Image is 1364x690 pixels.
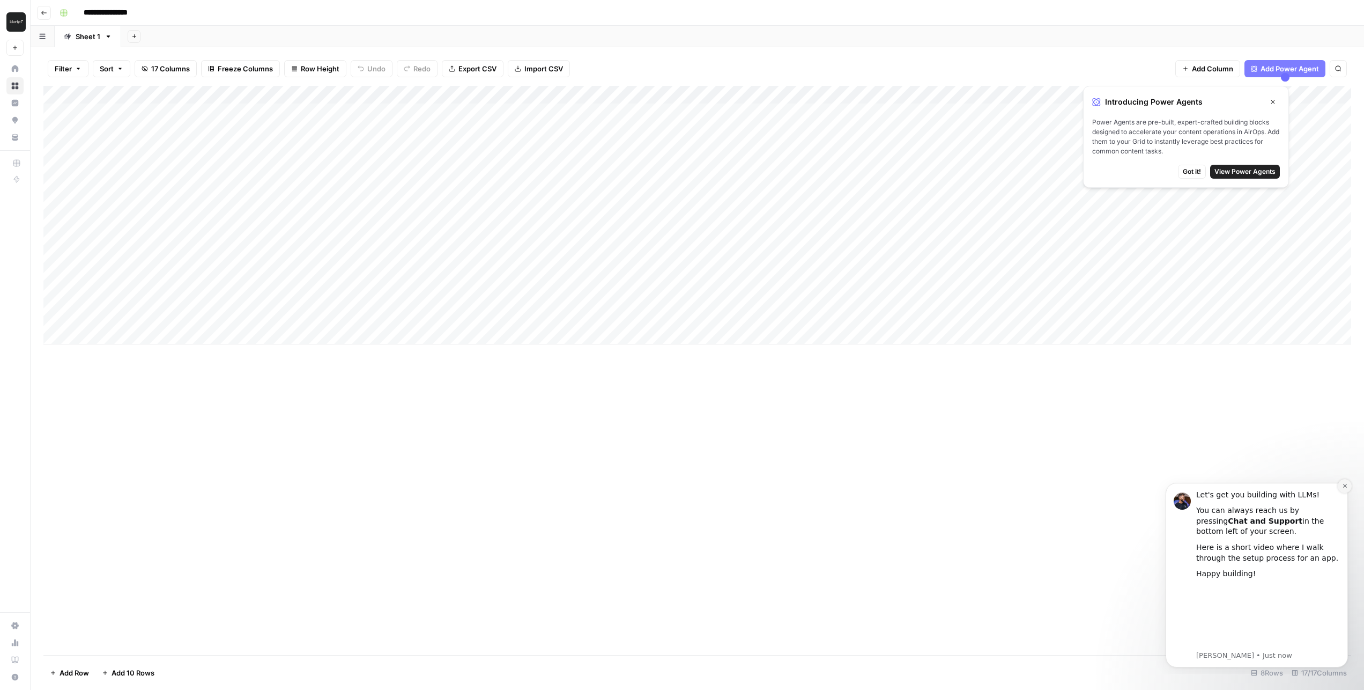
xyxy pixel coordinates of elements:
[6,129,24,146] a: Your Data
[284,60,346,77] button: Row Height
[6,60,24,77] a: Home
[6,617,24,634] a: Settings
[367,63,386,74] span: Undo
[413,63,431,74] span: Redo
[397,60,438,77] button: Redo
[100,63,114,74] span: Sort
[1092,95,1280,109] div: Introducing Power Agents
[6,9,24,35] button: Workspace: Klaviyo
[1192,63,1233,74] span: Add Column
[508,60,570,77] button: Import CSV
[1261,63,1319,74] span: Add Power Agent
[93,60,130,77] button: Sort
[1244,60,1325,77] button: Add Power Agent
[1210,165,1280,179] button: View Power Agents
[1150,473,1364,674] iframe: Intercom notifications message
[6,94,24,112] a: Insights
[55,63,72,74] span: Filter
[1214,167,1276,177] span: View Power Agents
[188,6,202,20] button: Dismiss notification
[48,60,88,77] button: Filter
[1175,60,1240,77] button: Add Column
[1178,165,1206,179] button: Got it!
[43,664,95,681] button: Add Row
[1092,118,1280,156] span: Power Agents are pre-built, expert-crafted building blocks designed to accelerate your content op...
[76,31,100,42] div: Sheet 1
[151,63,190,74] span: 17 Columns
[6,77,24,94] a: Browse
[201,60,280,77] button: Freeze Columns
[458,63,496,74] span: Export CSV
[6,12,26,32] img: Klaviyo Logo
[218,63,273,74] span: Freeze Columns
[301,63,339,74] span: Row Height
[47,112,190,176] iframe: youtube
[524,63,563,74] span: Import CSV
[6,634,24,651] a: Usage
[55,26,121,47] a: Sheet 1
[1183,167,1201,177] span: Got it!
[135,60,197,77] button: 17 Columns
[351,60,392,77] button: Undo
[95,664,161,681] button: Add 10 Rows
[112,667,154,678] span: Add 10 Rows
[6,112,24,129] a: Opportunities
[60,667,89,678] span: Add Row
[6,651,24,669] a: Learning Hub
[442,60,503,77] button: Export CSV
[6,669,24,686] button: Help + Support
[47,178,190,187] p: Message from Steven, sent Just now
